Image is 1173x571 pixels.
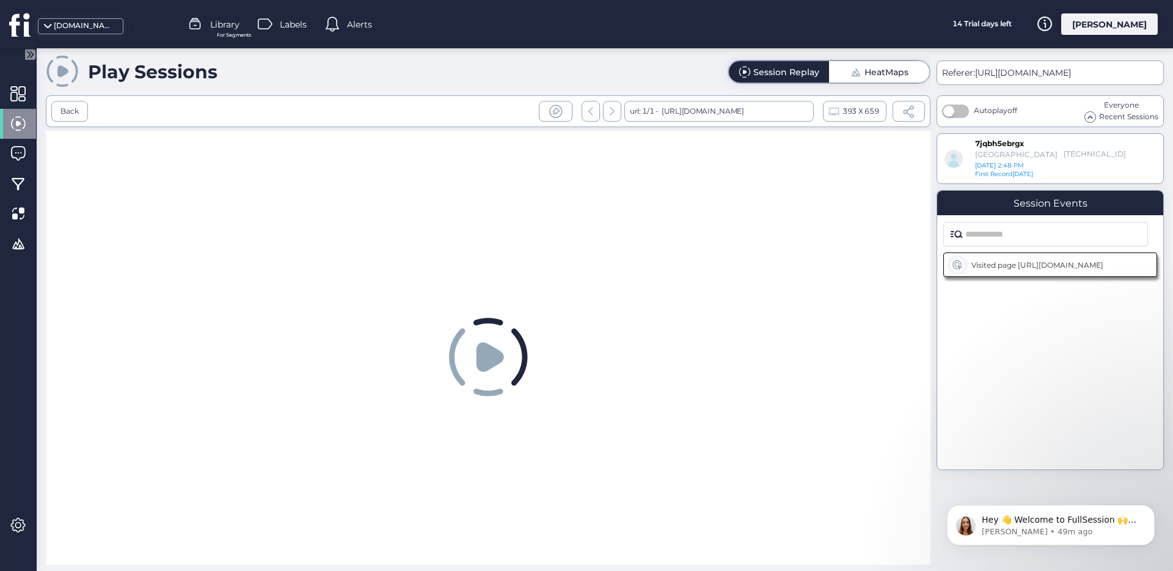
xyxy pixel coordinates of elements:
[659,101,744,122] div: [URL][DOMAIN_NAME]
[1064,149,1112,160] div: [TECHNICAL_ID]
[975,170,1012,178] span: First Record
[1061,13,1158,35] div: [PERSON_NAME]
[88,61,217,83] div: Play Sessions
[60,106,79,117] div: Back
[975,150,1058,159] div: [GEOGRAPHIC_DATA]
[936,13,1028,35] div: 14 Trial days left
[929,479,1173,565] iframe: Intercom notifications message
[280,18,307,31] span: Labels
[975,170,1041,179] div: [DATE]
[975,161,1072,170] div: [DATE] 2:48 PM
[942,67,975,78] span: Referer:
[54,20,115,32] div: [DOMAIN_NAME]
[1007,106,1017,115] span: off
[1014,197,1087,209] div: Session Events
[1099,111,1158,123] span: Recent Sessions
[217,31,251,39] span: For Segments
[210,18,239,31] span: Library
[624,101,814,122] div: url: 1/1 -
[864,68,908,76] div: HeatMaps
[975,139,1035,149] div: 7jqbh5ebrgx
[842,105,879,118] span: 393 X 659
[974,106,1017,115] span: Autoplay
[347,18,372,31] span: Alerts
[1084,100,1158,111] div: Everyone
[975,67,1071,78] span: [URL][DOMAIN_NAME]
[971,260,1130,270] div: Visited page [URL][DOMAIN_NAME]
[753,68,819,76] div: Session Replay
